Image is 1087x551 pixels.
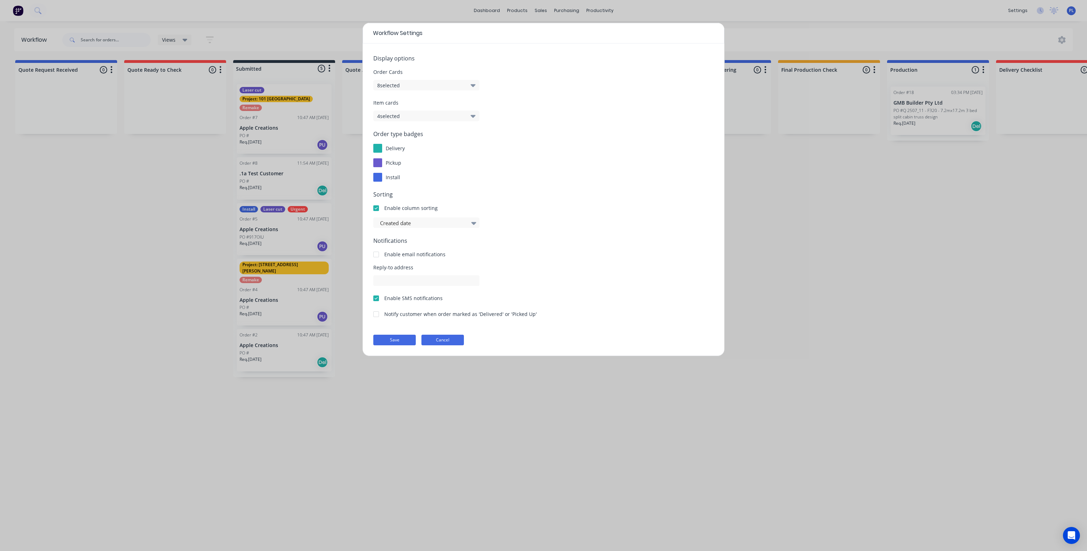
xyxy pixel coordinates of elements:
[386,174,400,181] span: install
[373,99,714,106] span: Item cards
[386,159,401,166] span: pickup
[373,236,714,245] span: Notifications
[384,310,537,318] div: Notify customer when order marked as 'Delivered' or 'Picked Up'
[373,130,714,138] span: Order type badges
[421,335,464,345] button: Cancel
[1063,527,1080,544] div: Open Intercom Messenger
[373,111,479,121] button: 4selected
[373,335,416,345] button: Save
[384,294,443,302] div: Enable SMS notifications
[373,29,422,37] span: Workflow Settings
[384,204,438,212] div: Enable column sorting
[373,190,714,199] span: Sorting
[373,80,479,90] button: 8selected
[373,264,714,271] span: Reply-to address
[373,68,714,76] span: Order Cards
[386,145,405,152] span: delivery
[373,54,714,63] span: Display options
[384,251,445,258] div: Enable email notifications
